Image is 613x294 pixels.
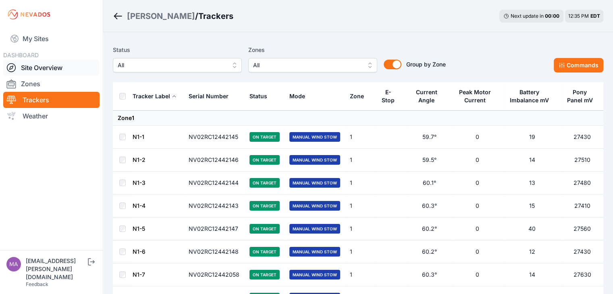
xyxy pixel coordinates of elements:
[133,92,170,100] div: Tracker Label
[198,10,233,22] h3: Trackers
[452,126,503,149] td: 0
[407,263,451,286] td: 60.3°
[113,111,603,126] td: Zone 1
[407,195,451,217] td: 60.3°
[133,248,145,255] a: N1-6
[350,92,364,100] div: Zone
[184,126,245,149] td: NV02RC12442145
[289,132,340,142] span: Manual Wind Stow
[452,149,503,172] td: 0
[248,45,377,55] label: Zones
[545,13,559,19] div: 00 : 00
[3,52,39,58] span: DASHBOARD
[561,149,603,172] td: 27510
[345,240,375,263] td: 1
[561,263,603,286] td: 27630
[457,83,499,110] button: Peak Motor Current
[508,88,551,104] div: Battery Imbalance mV
[3,29,100,48] a: My Sites
[133,87,177,106] button: Tracker Label
[561,195,603,217] td: 27410
[345,263,375,286] td: 1
[249,87,274,106] button: Status
[452,240,503,263] td: 0
[113,6,233,27] nav: Breadcrumb
[289,270,340,280] span: Manual Wind Stow
[249,92,267,100] div: Status
[6,8,52,21] img: Nevados
[248,58,377,72] button: All
[554,58,603,72] button: Commands
[561,126,603,149] td: 27430
[561,217,603,240] td: 27560
[113,58,242,72] button: All
[249,132,280,142] span: On Target
[503,172,561,195] td: 13
[118,60,226,70] span: All
[452,217,503,240] td: 0
[189,92,229,100] div: Serial Number
[345,195,375,217] td: 1
[184,149,245,172] td: NV02RC12442146
[249,201,280,211] span: On Target
[345,126,375,149] td: 1
[249,270,280,280] span: On Target
[184,217,245,240] td: NV02RC12442147
[289,247,340,257] span: Manual Wind Stow
[133,179,145,186] a: N1-3
[503,126,561,149] td: 19
[407,217,451,240] td: 60.2°
[184,263,245,286] td: NV02RC12442058
[345,172,375,195] td: 1
[289,224,340,234] span: Manual Wind Stow
[184,195,245,217] td: NV02RC12442143
[511,13,544,19] span: Next update in
[452,263,503,286] td: 0
[452,195,503,217] td: 0
[503,263,561,286] td: 14
[249,247,280,257] span: On Target
[407,240,451,263] td: 60.2°
[133,202,145,209] a: N1-4
[249,178,280,188] span: On Target
[6,257,21,271] img: matt.hauck@greensparksolar.com
[289,178,340,188] span: Manual Wind Stow
[289,155,340,165] span: Manual Wind Stow
[503,149,561,172] td: 14
[189,87,235,106] button: Serial Number
[133,271,145,278] a: N1-7
[503,217,561,240] td: 40
[3,92,100,108] a: Trackers
[457,88,493,104] div: Peak Motor Current
[345,149,375,172] td: 1
[590,13,600,19] span: EDT
[561,240,603,263] td: 27430
[289,201,340,211] span: Manual Wind Stow
[350,87,370,106] button: Zone
[345,217,375,240] td: 1
[380,83,402,110] button: E-Stop
[380,88,396,104] div: E-Stop
[133,133,144,140] a: N1-1
[26,257,86,281] div: [EMAIL_ADDRESS][PERSON_NAME][DOMAIN_NAME]
[113,45,242,55] label: Status
[566,88,594,104] div: Pony Panel mV
[253,60,361,70] span: All
[406,61,446,68] span: Group by Zone
[411,83,447,110] button: Current Angle
[503,240,561,263] td: 12
[249,224,280,234] span: On Target
[407,172,451,195] td: 60.1°
[289,92,305,100] div: Mode
[407,149,451,172] td: 59.5°
[184,240,245,263] td: NV02RC12442148
[127,10,195,22] a: [PERSON_NAME]
[3,76,100,92] a: Zones
[568,13,589,19] span: 12:35 PM
[184,172,245,195] td: NV02RC12442144
[195,10,198,22] span: /
[411,88,441,104] div: Current Angle
[508,83,556,110] button: Battery Imbalance mV
[3,108,100,124] a: Weather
